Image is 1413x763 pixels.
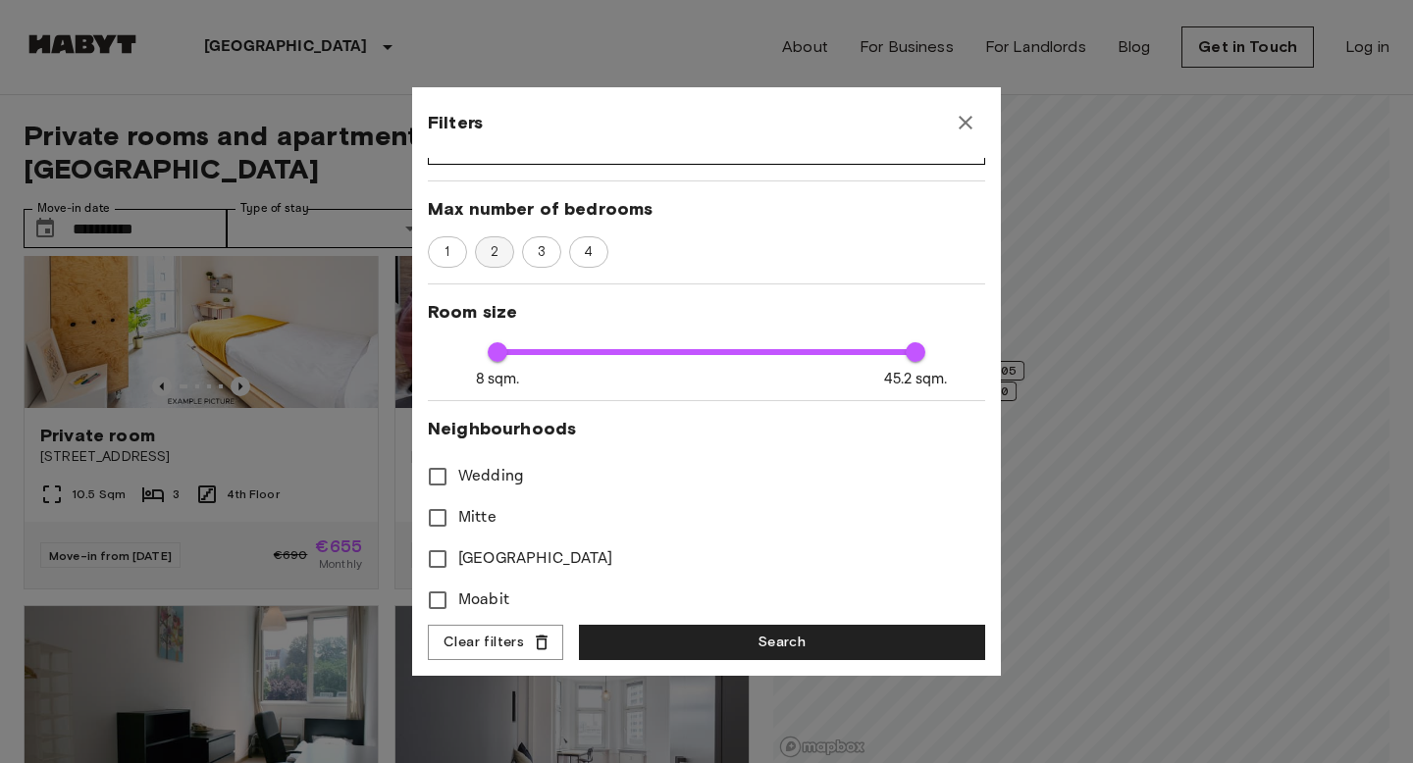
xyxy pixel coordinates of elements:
[434,242,460,262] span: 1
[428,197,985,221] span: Max number of bedrooms
[527,242,556,262] span: 3
[480,242,509,262] span: 2
[569,236,608,268] div: 4
[884,369,947,389] span: 45.2 sqm.
[458,506,497,530] span: Mitte
[428,111,483,134] span: Filters
[522,236,561,268] div: 3
[458,547,613,571] span: [GEOGRAPHIC_DATA]
[428,417,985,440] span: Neighbourhoods
[579,625,985,661] button: Search
[428,300,985,324] span: Room size
[428,236,467,268] div: 1
[458,465,524,488] span: Wedding
[475,236,514,268] div: 2
[573,242,603,262] span: 4
[428,625,563,661] button: Clear filters
[476,369,520,389] span: 8 sqm.
[458,588,509,612] span: Moabit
